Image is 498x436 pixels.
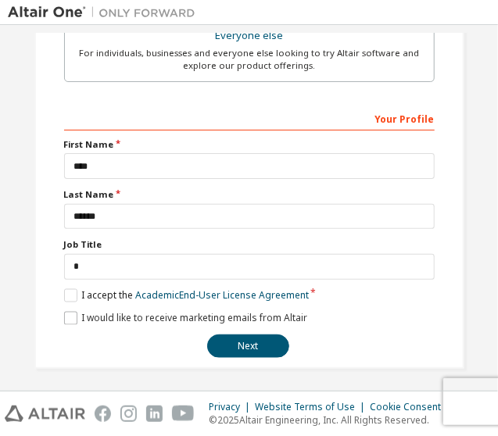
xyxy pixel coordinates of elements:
label: Job Title [64,238,435,251]
img: Altair One [8,5,203,20]
button: Next [207,334,289,358]
div: Your Profile [64,105,435,130]
img: facebook.svg [95,406,111,422]
label: First Name [64,138,435,151]
div: Website Terms of Use [255,401,370,413]
div: Everyone else [74,25,425,47]
img: youtube.svg [172,406,195,422]
label: I would like to receive marketing emails from Altair [64,312,307,325]
div: For individuals, businesses and everyone else looking to try Altair software and explore our prod... [74,47,425,72]
img: altair_logo.svg [5,406,85,422]
label: I accept the [64,289,309,302]
label: Last Name [64,188,435,201]
div: Privacy [209,401,255,413]
a: Academic End-User License Agreement [135,289,309,302]
div: Cookie Consent [370,401,450,413]
p: © 2025 Altair Engineering, Inc. All Rights Reserved. [209,413,450,427]
img: instagram.svg [120,406,137,422]
img: linkedin.svg [146,406,163,422]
